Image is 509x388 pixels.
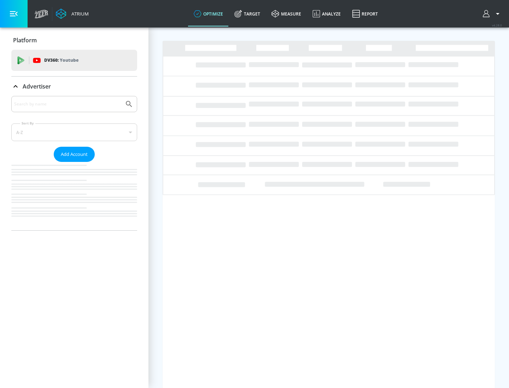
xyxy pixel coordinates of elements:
a: optimize [188,1,229,26]
nav: list of Advertiser [11,162,137,230]
p: Advertiser [23,83,51,90]
input: Search by name [14,99,121,109]
div: Advertiser [11,77,137,96]
div: A-Z [11,123,137,141]
div: Platform [11,30,137,50]
button: Add Account [54,147,95,162]
div: Advertiser [11,96,137,230]
a: Target [229,1,266,26]
label: Sort By [20,121,35,126]
p: Youtube [60,56,78,64]
a: measure [266,1,307,26]
p: DV360: [44,56,78,64]
span: Add Account [61,150,88,158]
a: Analyze [307,1,346,26]
div: Atrium [69,11,89,17]
a: Atrium [56,8,89,19]
div: DV360: Youtube [11,50,137,71]
span: v 4.28.0 [492,23,502,27]
p: Platform [13,36,37,44]
a: Report [346,1,384,26]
